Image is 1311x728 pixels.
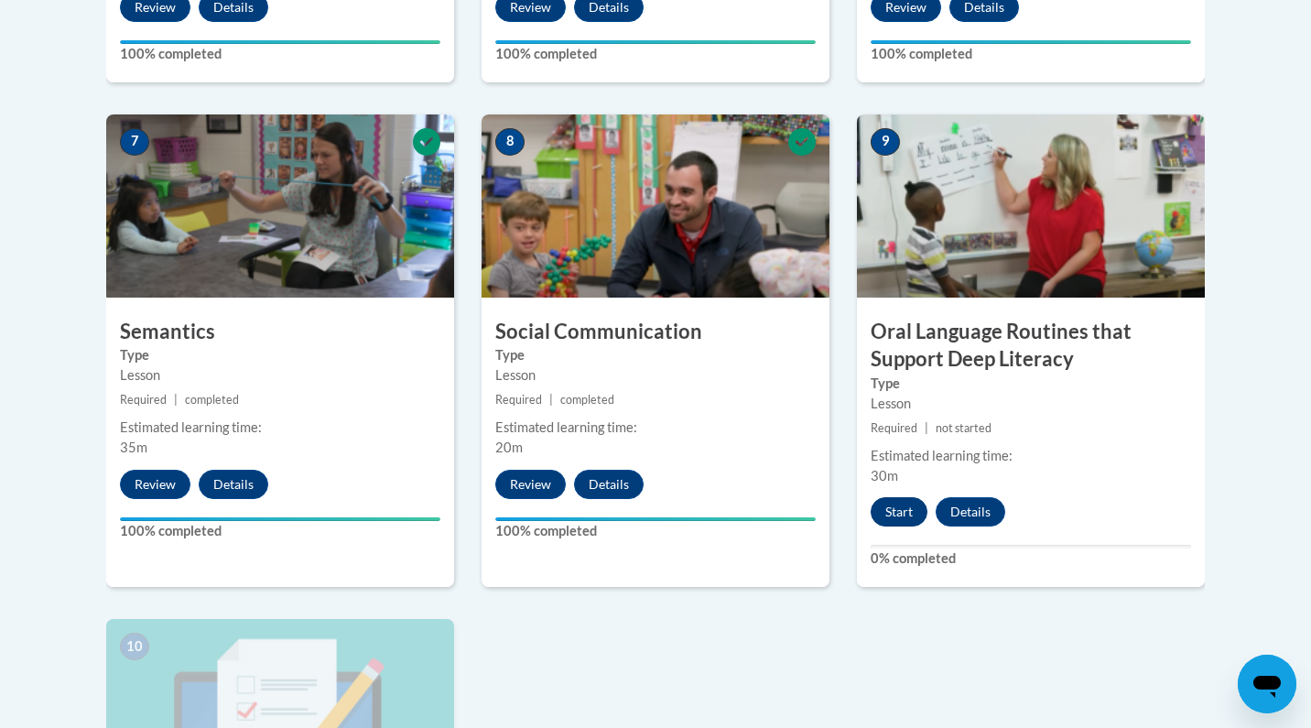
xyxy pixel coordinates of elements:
button: Review [495,470,566,499]
div: Your progress [495,40,816,44]
img: Course Image [857,114,1205,298]
button: Details [199,470,268,499]
div: Lesson [871,394,1191,414]
span: 7 [120,128,149,156]
span: 30m [871,468,898,484]
span: | [925,421,928,435]
span: Required [495,393,542,407]
div: Lesson [120,365,440,386]
div: Your progress [120,40,440,44]
span: 9 [871,128,900,156]
span: | [174,393,178,407]
label: Type [871,374,1191,394]
span: Required [120,393,167,407]
label: 100% completed [871,44,1191,64]
h3: Semantics [106,318,454,346]
span: Required [871,421,917,435]
img: Course Image [482,114,829,298]
div: Estimated learning time: [495,418,816,438]
span: completed [185,393,239,407]
span: completed [560,393,614,407]
h3: Oral Language Routines that Support Deep Literacy [857,318,1205,375]
span: 10 [120,633,149,660]
span: 8 [495,128,525,156]
label: Type [120,345,440,365]
span: not started [936,421,991,435]
span: 20m [495,440,523,455]
button: Details [574,470,644,499]
span: | [549,393,553,407]
label: Type [495,345,816,365]
iframe: Button to launch messaging window [1238,655,1296,713]
label: 100% completed [120,44,440,64]
label: 100% completed [495,521,816,541]
img: Course Image [106,114,454,298]
button: Review [120,470,190,499]
label: 100% completed [120,521,440,541]
span: 35m [120,440,147,455]
div: Lesson [495,365,816,386]
button: Details [936,497,1005,527]
label: 0% completed [871,549,1191,569]
button: Start [871,497,927,527]
div: Estimated learning time: [120,418,440,438]
div: Your progress [120,517,440,521]
div: Your progress [871,40,1191,44]
h3: Social Communication [482,318,829,346]
div: Estimated learning time: [871,446,1191,466]
div: Your progress [495,517,816,521]
label: 100% completed [495,44,816,64]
